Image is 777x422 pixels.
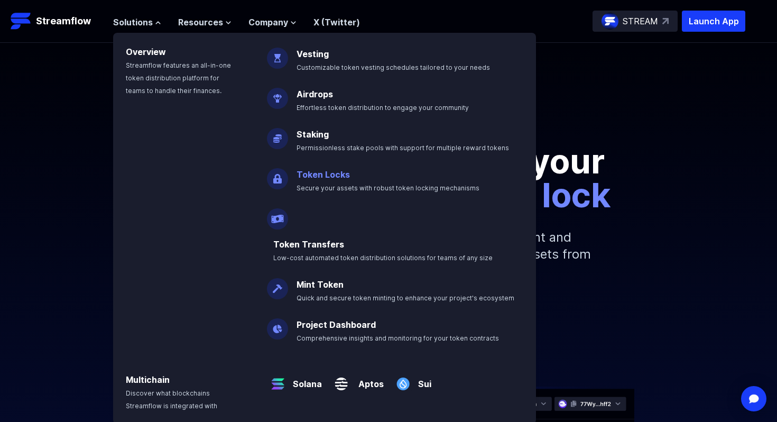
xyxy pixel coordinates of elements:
[297,144,509,152] span: Permissionless stake pools with support for multiple reward tokens
[297,169,350,180] a: Token Locks
[297,49,329,59] a: Vesting
[267,160,288,189] img: Token Locks
[682,11,745,32] button: Launch App
[289,369,322,390] a: Solana
[741,386,766,411] div: Open Intercom Messenger
[11,11,103,32] a: Streamflow
[273,254,493,262] span: Low-cost automated token distribution solutions for teams of any size
[113,16,161,29] button: Solutions
[297,89,333,99] a: Airdrops
[297,279,344,290] a: Mint Token
[126,374,170,385] a: Multichain
[178,16,223,29] span: Resources
[36,14,91,29] p: Streamflow
[297,104,469,112] span: Effortless token distribution to engage your community
[267,79,288,109] img: Airdrops
[392,365,414,395] img: Sui
[297,294,514,302] span: Quick and secure token minting to enhance your project's ecosystem
[297,184,479,192] span: Secure your assets with robust token locking mechanisms
[11,11,32,32] img: Streamflow Logo
[96,111,681,127] p: Secure your crypto assets
[297,63,490,71] span: Customizable token vesting schedules tailored to your needs
[113,16,153,29] span: Solutions
[352,369,384,390] a: Aptos
[178,16,232,29] button: Resources
[126,47,166,57] a: Overview
[267,39,288,69] img: Vesting
[623,15,658,27] p: STREAM
[330,365,352,395] img: Aptos
[267,120,288,149] img: Staking
[248,16,297,29] button: Company
[593,11,678,32] a: STREAM
[273,239,344,250] a: Token Transfers
[662,18,669,24] img: top-right-arrow.svg
[414,369,431,390] a: Sui
[297,319,376,330] a: Project Dashboard
[267,270,288,299] img: Mint Token
[297,334,499,342] span: Comprehensive insights and monitoring for your token contracts
[602,13,618,30] img: streamflow-logo-circle.png
[267,200,288,230] img: Payroll
[267,365,289,395] img: Solana
[126,389,217,410] span: Discover what blockchains Streamflow is integrated with
[267,310,288,340] img: Project Dashboard
[126,61,231,95] span: Streamflow features an all-in-one token distribution platform for teams to handle their finances.
[248,16,288,29] span: Company
[297,129,329,140] a: Staking
[313,17,360,27] a: X (Twitter)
